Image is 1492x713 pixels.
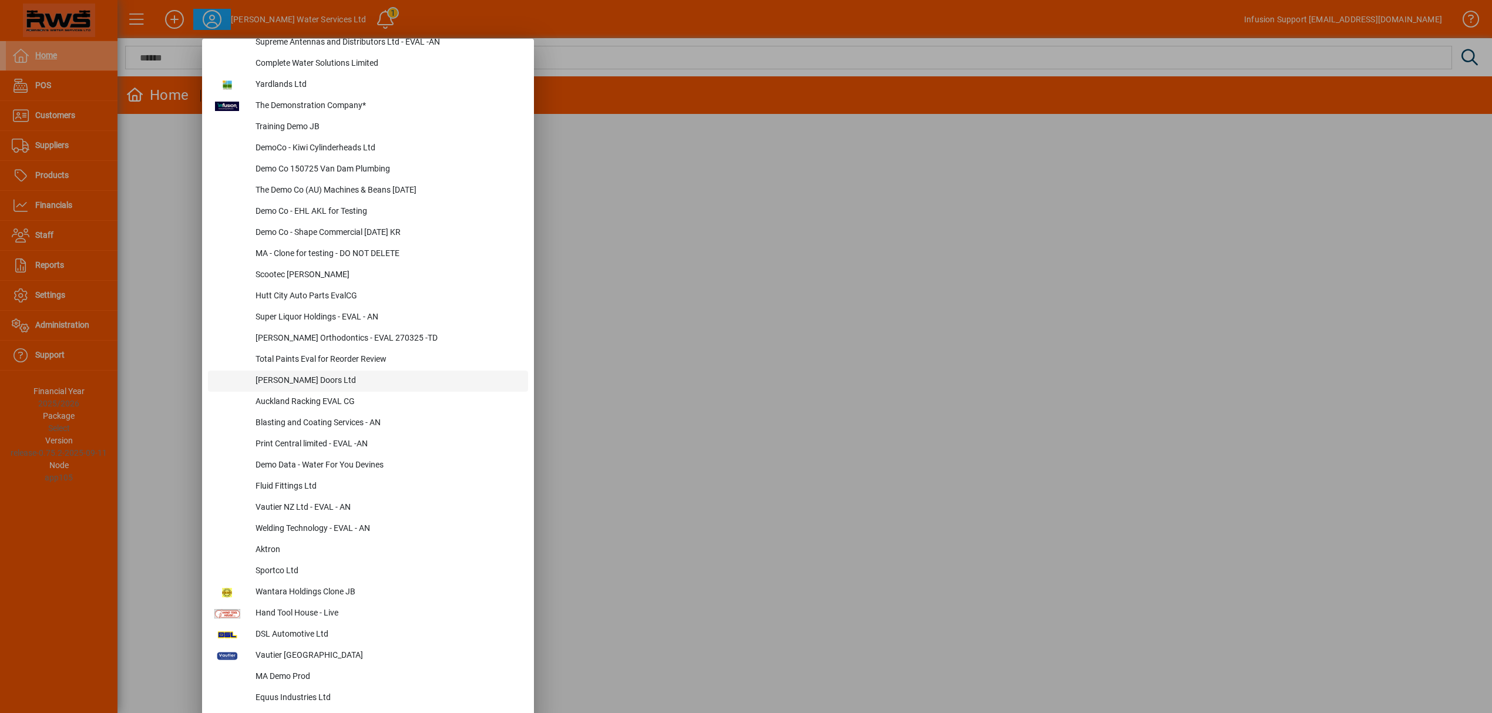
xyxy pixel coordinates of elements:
[208,667,528,688] button: MA Demo Prod
[208,434,528,455] button: Print Central limited - EVAL -AN
[208,349,528,371] button: Total Paints Eval for Reorder Review
[208,53,528,75] button: Complete Water Solutions Limited
[246,328,528,349] div: [PERSON_NAME] Orthodontics - EVAL 270325 -TD
[208,561,528,582] button: Sportco Ltd
[246,349,528,371] div: Total Paints Eval for Reorder Review
[246,53,528,75] div: Complete Water Solutions Limited
[208,392,528,413] button: Auckland Racking EVAL CG
[208,307,528,328] button: Super Liquor Holdings - EVAL - AN
[208,286,528,307] button: Hutt City Auto Parts EvalCG
[208,624,528,645] button: DSL Automotive Ltd
[246,561,528,582] div: Sportco Ltd
[246,434,528,455] div: Print Central limited - EVAL -AN
[246,223,528,244] div: Demo Co - Shape Commercial [DATE] KR
[246,159,528,180] div: Demo Co 150725 Van Dam Plumbing
[208,244,528,265] button: MA - Clone for testing - DO NOT DELETE
[246,476,528,497] div: Fluid Fittings Ltd
[246,265,528,286] div: Scootec [PERSON_NAME]
[246,286,528,307] div: Hutt City Auto Parts EvalCG
[208,180,528,201] button: The Demo Co (AU) Machines & Beans [DATE]
[246,392,528,413] div: Auckland Racking EVAL CG
[208,265,528,286] button: Scootec [PERSON_NAME]
[208,688,528,709] button: Equus Industries Ltd
[246,32,528,53] div: Supreme Antennas and Distributors Ltd - EVAL -AN
[208,32,528,53] button: Supreme Antennas and Distributors Ltd - EVAL -AN
[246,138,528,159] div: DemoCo - Kiwi Cylinderheads Ltd
[208,159,528,180] button: Demo Co 150725 Van Dam Plumbing
[208,223,528,244] button: Demo Co - Shape Commercial [DATE] KR
[246,180,528,201] div: The Demo Co (AU) Machines & Beans [DATE]
[208,582,528,603] button: Wantara Holdings Clone JB
[208,603,528,624] button: Hand Tool House - Live
[246,413,528,434] div: Blasting and Coating Services - AN
[208,540,528,561] button: Aktron
[246,540,528,561] div: Aktron
[208,328,528,349] button: [PERSON_NAME] Orthodontics - EVAL 270325 -TD
[246,667,528,688] div: MA Demo Prod
[246,201,528,223] div: Demo Co - EHL AKL for Testing
[246,96,528,117] div: The Demonstration Company*
[208,519,528,540] button: Welding Technology - EVAL - AN
[208,371,528,392] button: [PERSON_NAME] Doors Ltd
[208,476,528,497] button: Fluid Fittings Ltd
[246,244,528,265] div: MA - Clone for testing - DO NOT DELETE
[246,455,528,476] div: Demo Data - Water For You Devines
[208,497,528,519] button: Vautier NZ Ltd - EVAL - AN
[208,75,528,96] button: Yardlands Ltd
[246,75,528,96] div: Yardlands Ltd
[246,497,528,519] div: Vautier NZ Ltd - EVAL - AN
[246,371,528,392] div: [PERSON_NAME] Doors Ltd
[208,201,528,223] button: Demo Co - EHL AKL for Testing
[246,519,528,540] div: Welding Technology - EVAL - AN
[208,645,528,667] button: Vautier [GEOGRAPHIC_DATA]
[246,645,528,667] div: Vautier [GEOGRAPHIC_DATA]
[208,455,528,476] button: Demo Data - Water For You Devines
[246,688,528,709] div: Equus Industries Ltd
[208,96,528,117] button: The Demonstration Company*
[246,624,528,645] div: DSL Automotive Ltd
[208,413,528,434] button: Blasting and Coating Services - AN
[246,603,528,624] div: Hand Tool House - Live
[246,582,528,603] div: Wantara Holdings Clone JB
[208,138,528,159] button: DemoCo - Kiwi Cylinderheads Ltd
[246,117,528,138] div: Training Demo JB
[208,117,528,138] button: Training Demo JB
[246,307,528,328] div: Super Liquor Holdings - EVAL - AN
